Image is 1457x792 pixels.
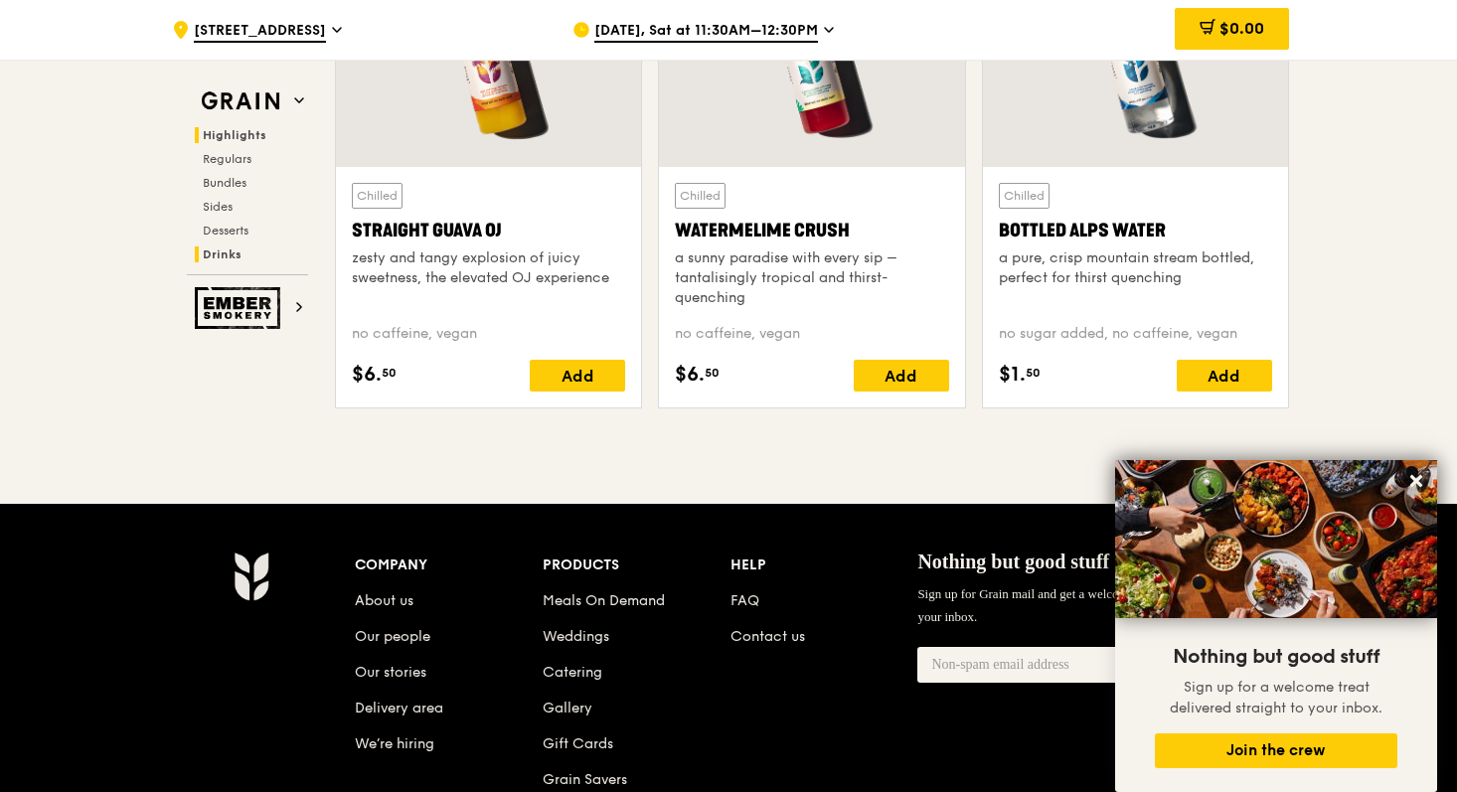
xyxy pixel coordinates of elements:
[1219,19,1264,38] span: $0.00
[203,128,266,142] span: Highlights
[730,592,759,609] a: FAQ
[355,735,434,752] a: We’re hiring
[675,360,705,390] span: $6.
[1026,365,1041,381] span: 50
[917,551,1109,572] span: Nothing but good stuff
[917,586,1267,623] span: Sign up for Grain mail and get a welcome treat delivered straight to your inbox.
[1115,460,1437,618] img: DSC07876-Edit02-Large.jpeg
[543,771,627,788] a: Grain Savers
[543,628,609,645] a: Weddings
[530,360,625,392] div: Add
[543,552,730,579] div: Products
[352,183,403,209] div: Chilled
[352,248,625,288] div: zesty and tangy explosion of juicy sweetness, the elevated OJ experience
[203,247,242,261] span: Drinks
[203,176,246,190] span: Bundles
[195,287,286,329] img: Ember Smokery web logo
[195,83,286,119] img: Grain web logo
[675,324,948,344] div: no caffeine, vegan
[543,592,665,609] a: Meals On Demand
[352,217,625,244] div: Straight Guava OJ
[203,224,248,238] span: Desserts
[355,592,413,609] a: About us
[999,360,1026,390] span: $1.
[194,21,326,43] span: [STREET_ADDRESS]
[203,200,233,214] span: Sides
[1173,645,1379,669] span: Nothing but good stuff
[543,664,602,681] a: Catering
[917,647,1138,683] input: Non-spam email address
[355,552,543,579] div: Company
[675,183,726,209] div: Chilled
[355,700,443,716] a: Delivery area
[730,552,918,579] div: Help
[355,628,430,645] a: Our people
[1155,733,1397,768] button: Join the crew
[999,324,1272,344] div: no sugar added, no caffeine, vegan
[594,21,818,43] span: [DATE], Sat at 11:30AM–12:30PM
[999,217,1272,244] div: Bottled Alps Water
[1400,465,1432,497] button: Close
[675,248,948,308] div: a sunny paradise with every sip – tantalisingly tropical and thirst-quenching
[730,628,805,645] a: Contact us
[352,324,625,344] div: no caffeine, vegan
[999,183,1050,209] div: Chilled
[1177,360,1272,392] div: Add
[1170,679,1382,716] span: Sign up for a welcome treat delivered straight to your inbox.
[543,700,592,716] a: Gallery
[999,248,1272,288] div: a pure, crisp mountain stream bottled, perfect for thirst quenching
[705,365,720,381] span: 50
[352,360,382,390] span: $6.
[382,365,397,381] span: 50
[355,664,426,681] a: Our stories
[854,360,949,392] div: Add
[675,217,948,244] div: Watermelime Crush
[543,735,613,752] a: Gift Cards
[203,152,251,166] span: Regulars
[234,552,268,601] img: Grain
